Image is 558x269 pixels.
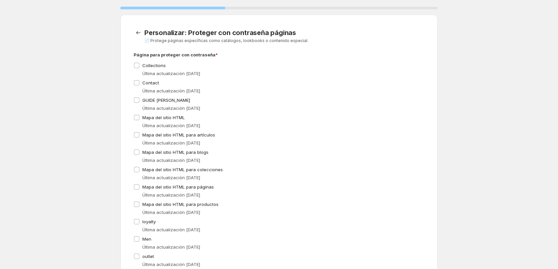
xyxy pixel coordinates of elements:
[142,236,151,242] span: Men
[142,202,219,207] span: Mapa del sitio HTML para productos
[142,262,200,267] span: Última actualización [DATE]
[142,115,185,120] span: Mapa del sitio HTML
[142,158,200,163] span: Última actualización [DATE]
[142,80,159,85] span: Contact
[134,28,143,37] button: Back to templates
[142,97,190,103] span: GUIDE [PERSON_NAME]
[142,227,200,232] span: Última actualización [DATE]
[142,219,156,224] span: loyalty
[142,140,200,146] span: Última actualización [DATE]
[142,167,223,172] span: Mapa del sitio HTML para colecciones
[142,184,214,190] span: Mapa del sitio HTML para páginas
[134,51,424,58] p: Página para proteger con contraseña
[142,254,154,259] span: outlet
[142,71,200,76] span: Última actualización [DATE]
[144,38,364,43] p: 📄 Protege páginas específicas como catálogos, lookbooks o contenido especial.
[142,210,200,215] span: Última actualización [DATE]
[142,105,200,111] span: Última actualización [DATE]
[144,29,296,37] span: Personalizar: Proteger con contraseña páginas
[142,63,166,68] span: Collections
[142,123,200,128] span: Última actualización [DATE]
[142,175,200,180] span: Última actualización [DATE]
[142,192,200,198] span: Última actualización [DATE]
[142,88,200,93] span: Última actualización [DATE]
[142,132,215,138] span: Mapa del sitio HTML para artículos
[142,150,208,155] span: Mapa del sitio HTML para blogs
[142,244,200,250] span: Última actualización [DATE]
